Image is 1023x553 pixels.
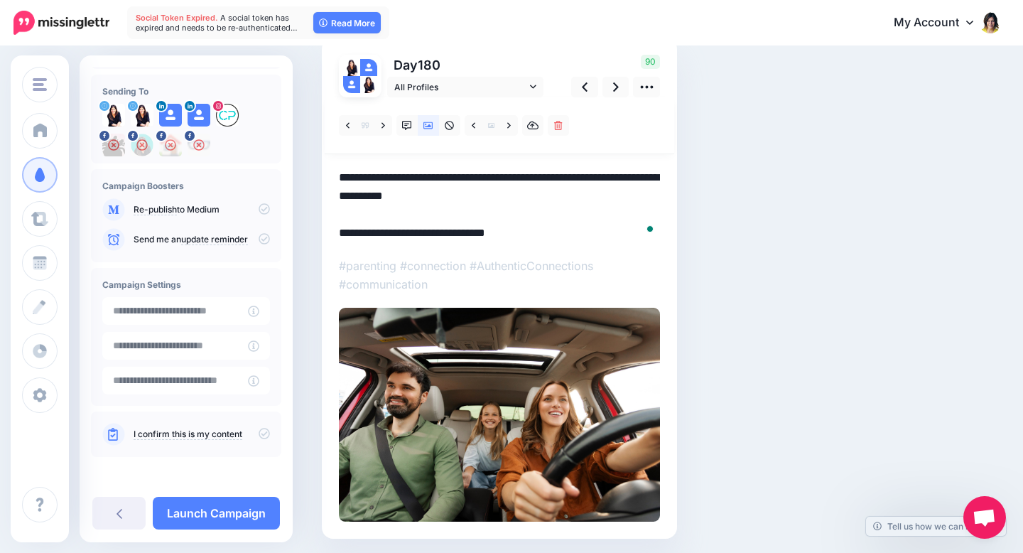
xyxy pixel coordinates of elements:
a: All Profiles [387,77,543,97]
img: 299590803_520224139910723_8401655499198904109_n-bsa26499.png [102,134,125,156]
img: ccFdZYep-40369.jpg [360,76,377,93]
span: A social token has expired and needs to be re-authenticated… [136,13,298,33]
img: sqnuKA74-17747.jpg [343,59,360,76]
img: user_default_image.png [343,76,360,93]
span: 180 [418,58,440,73]
a: Read More [313,12,381,33]
a: My Account [879,6,1002,41]
img: ccFdZYep-40369.jpg [131,104,153,127]
img: user_default_image.png [360,59,377,76]
div: Open chat [963,496,1006,539]
img: sqnuKA74-17747.jpg [102,104,125,127]
img: 19764458_1942628119316101_914729859685548032_a-bsa100016.jpg [216,104,239,127]
p: #parenting #connection #AuthenticConnections #communication [339,257,660,294]
p: to Medium [134,203,270,216]
h4: Sending To [102,86,270,97]
img: 15621670_645576895621809_6736457900229853177_n-bsa82940.png [131,134,153,156]
p: Day [387,55,546,75]
a: Tell us how we can improve [866,517,1006,536]
span: 90 [641,55,660,69]
img: _wU7VSC2aOD-bsa103572.png [159,134,182,156]
img: user_default_image.png [188,104,210,127]
textarea: To enrich screen reader interactions, please activate Accessibility in Grammarly extension settings [339,168,660,242]
span: All Profiles [394,80,526,95]
a: Re-publish [134,204,177,215]
p: Send me an [134,233,270,246]
img: menu.png [33,78,47,91]
img: m4TxC25U0p6-bsa103574.png [188,134,210,156]
img: user_default_image.png [159,104,182,127]
img: fb8a2334f52211d43de8398da04bc9f7.jpg [339,308,660,522]
h4: Campaign Boosters [102,181,270,191]
img: Missinglettr [13,11,109,35]
a: update reminder [181,234,248,245]
a: I confirm this is my content [134,429,242,440]
h4: Campaign Settings [102,279,270,290]
span: Social Token Expired. [136,13,218,23]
